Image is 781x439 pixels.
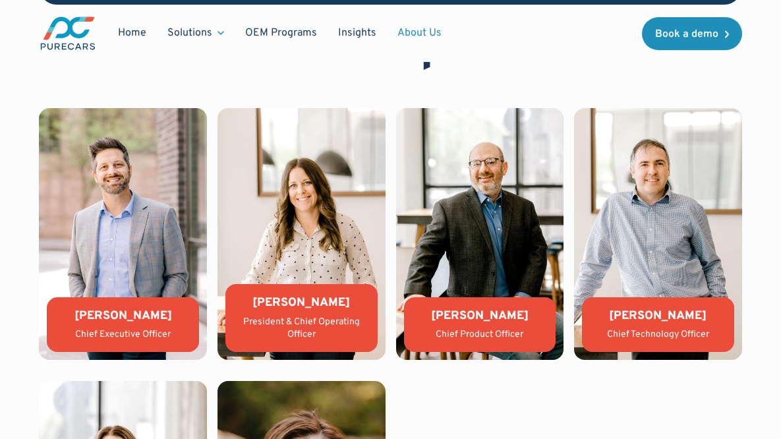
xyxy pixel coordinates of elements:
[167,26,212,40] div: Solutions
[39,15,97,51] img: purecars logo
[39,108,207,360] img: Aaron Sheeks
[217,108,386,360] img: Lauren Donalson
[415,328,546,341] div: Chief Product Officer
[415,308,546,324] div: [PERSON_NAME]
[236,316,367,341] div: President & Chief Operating Officer
[642,17,742,50] a: Book a demo
[57,328,188,341] div: Chief Executive Officer
[236,295,367,311] div: [PERSON_NAME]
[235,20,328,45] a: OEM Programs
[157,20,235,45] div: Solutions
[593,328,724,341] div: Chief Technology Officer
[107,20,157,45] a: Home
[221,26,560,76] h2: Leadership team
[328,20,387,45] a: Insights
[396,108,564,360] img: Matthew Groner
[593,308,724,324] div: [PERSON_NAME]
[387,20,452,45] a: About Us
[655,29,718,40] div: Book a demo
[57,308,188,324] div: [PERSON_NAME]
[39,15,97,51] a: main
[574,108,742,360] img: Tony Compton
